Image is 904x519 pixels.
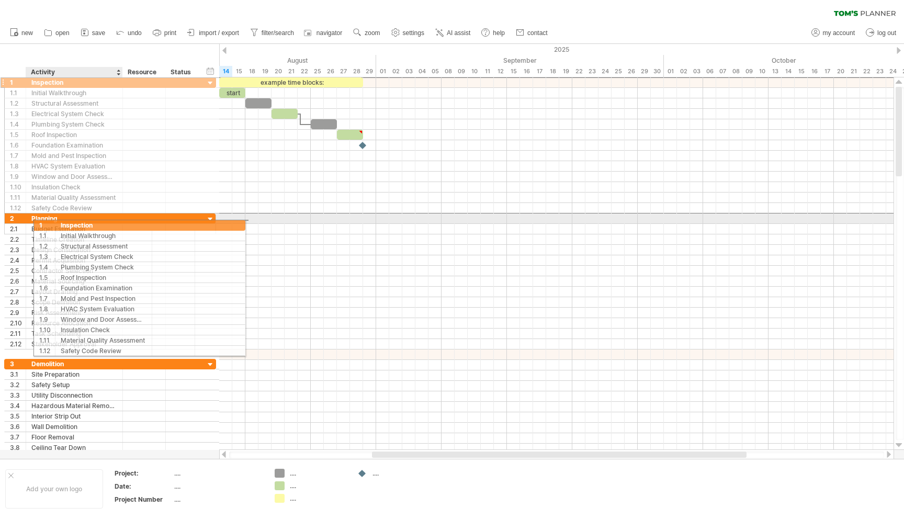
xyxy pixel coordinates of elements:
div: 3 [10,359,26,369]
a: zoom [351,26,383,40]
div: Resource [128,67,160,77]
div: Friday, 24 October 2025 [886,66,899,77]
span: undo [128,29,142,37]
span: contact [527,29,548,37]
div: Layout Drafting [31,287,117,297]
div: Electrical System Check [31,109,117,119]
div: Ceiling Tear Down [31,443,117,453]
div: 1.11 [10,193,26,202]
a: save [78,26,108,40]
div: Wednesday, 27 August 2025 [337,66,350,77]
span: save [92,29,105,37]
div: Material Quality Assessment [31,193,117,202]
span: filter/search [262,29,294,37]
div: example time blocks: [219,77,363,87]
div: Tuesday, 16 September 2025 [520,66,533,77]
span: open [55,29,70,37]
div: Monday, 18 August 2025 [245,66,258,77]
div: Tuesday, 19 August 2025 [258,66,272,77]
div: Design Consultation [31,245,117,255]
div: 2.5 [10,266,26,276]
div: Mold and Pest Inspection [31,151,117,161]
a: filter/search [247,26,297,40]
div: Interior Strip Out [31,411,117,421]
div: Plumbing System Check [31,119,117,129]
div: Thursday, 14 August 2025 [219,66,232,77]
div: Wednesday, 1 October 2025 [664,66,677,77]
div: Roof Inspection [31,130,117,140]
span: log out [877,29,896,37]
div: 1.5 [10,130,26,140]
div: 1.3 [10,109,26,119]
div: Friday, 26 September 2025 [625,66,638,77]
div: Monday, 13 October 2025 [769,66,782,77]
a: contact [513,26,551,40]
div: Wednesday, 3 September 2025 [402,66,415,77]
a: import / export [185,26,242,40]
div: Monday, 29 September 2025 [638,66,651,77]
a: navigator [302,26,345,40]
div: 3.1 [10,369,26,379]
div: Floor Removal [31,432,117,442]
div: .... [174,495,262,504]
div: 3.7 [10,432,26,442]
a: print [150,26,179,40]
div: Timeline Creation [31,234,117,244]
div: Friday, 3 October 2025 [690,66,703,77]
div: Hazardous Material Removal [31,401,117,411]
div: Inspection [31,77,117,87]
div: Budget Estimation [31,224,117,234]
div: Activity [31,67,117,77]
div: Scope Definition [31,297,117,307]
div: 2.10 [10,318,26,328]
div: Initial Walkthrough [31,88,117,98]
div: .... [290,469,347,478]
a: help [479,26,508,40]
div: Thursday, 9 October 2025 [742,66,755,77]
span: print [164,29,176,37]
div: Thursday, 23 October 2025 [873,66,886,77]
div: Monday, 6 October 2025 [703,66,716,77]
div: Friday, 22 August 2025 [298,66,311,77]
div: 2.7 [10,287,26,297]
div: 2.12 [10,339,26,349]
div: Permit Acquisition [31,255,117,265]
div: Thursday, 11 September 2025 [481,66,494,77]
div: 1.7 [10,151,26,161]
div: 3.5 [10,411,26,421]
div: Add your own logo [5,469,103,509]
div: Status [171,67,194,77]
span: help [493,29,505,37]
div: Friday, 10 October 2025 [755,66,769,77]
div: 1.4 [10,119,26,129]
div: Monday, 25 August 2025 [311,66,324,77]
div: Contractor Selection [31,266,117,276]
div: Friday, 19 September 2025 [559,66,572,77]
div: Site Preparation [31,369,117,379]
div: 3.6 [10,422,26,432]
span: import / export [199,29,239,37]
div: .... [290,481,347,490]
div: Tuesday, 14 October 2025 [782,66,795,77]
span: new [21,29,33,37]
div: Window and Door Assessment [31,172,117,182]
div: 2.6 [10,276,26,286]
div: 3.8 [10,443,26,453]
div: Tuesday, 23 September 2025 [585,66,598,77]
span: my account [823,29,855,37]
div: 2.11 [10,329,26,339]
div: .... [290,494,347,503]
div: .... [174,482,262,491]
div: Date: [115,482,172,491]
div: 1 [10,77,26,87]
div: Wednesday, 8 October 2025 [729,66,742,77]
div: Thursday, 4 September 2025 [415,66,428,77]
div: Monday, 20 October 2025 [834,66,847,77]
span: settings [403,29,424,37]
a: undo [114,26,145,40]
div: Project: [115,469,172,478]
div: Wednesday, 15 October 2025 [795,66,808,77]
div: Tuesday, 7 October 2025 [716,66,729,77]
div: 1.1 [10,88,26,98]
div: Friday, 29 August 2025 [363,66,376,77]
